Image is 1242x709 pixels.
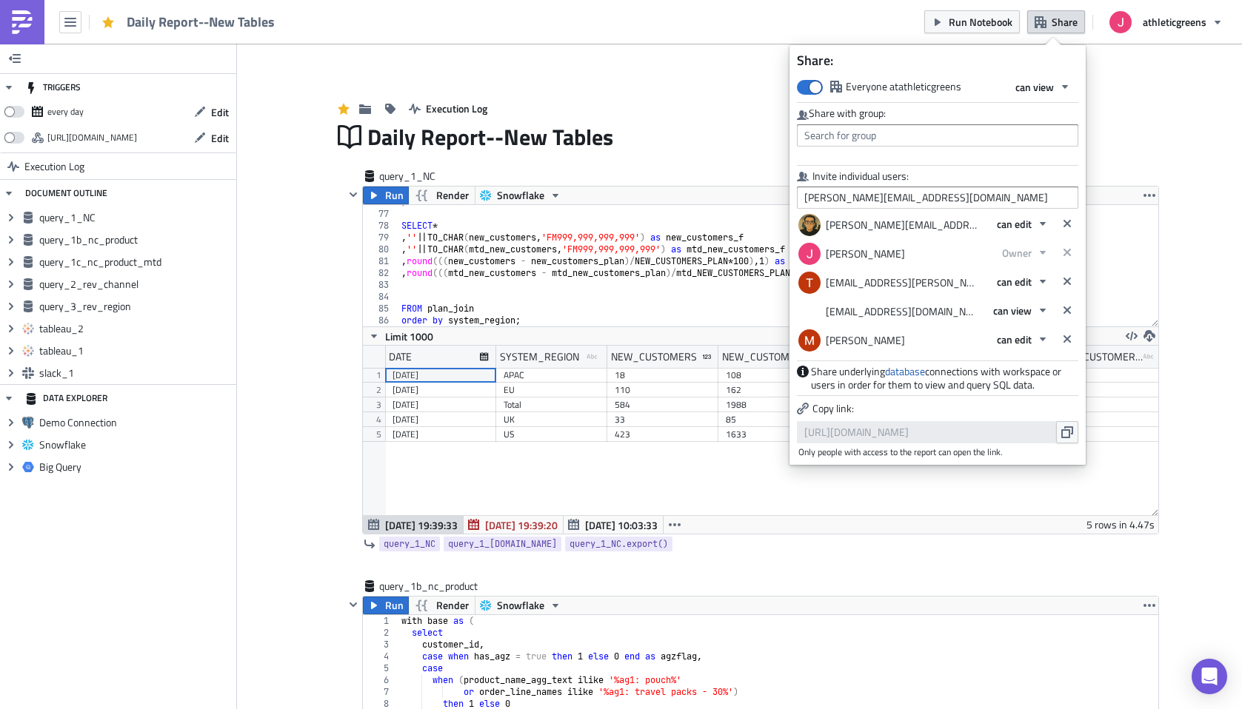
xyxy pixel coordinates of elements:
div: APAC [504,368,600,383]
img: Avatar [797,241,822,266]
div: DOCUMENT OUTLINE [25,180,107,206]
a: database [885,363,925,379]
button: Limit 1000 [363,327,438,345]
span: query_1b_nc_product [379,579,479,594]
p: Copy link: [797,400,1078,417]
div: 584 [1059,397,1155,412]
div: every day [47,101,84,123]
div: [DATE] [393,383,489,397]
button: Execution Log [401,97,495,120]
span: Execution Log [24,153,84,180]
span: Execution Log [426,101,487,116]
div: 81 [363,255,398,267]
button: Hide content [344,596,362,614]
span: Run Notebook [949,14,1012,30]
span: [DATE] 19:39:33 [385,517,458,533]
button: Run [363,597,409,614]
div: 1988 [726,397,822,412]
div: 2 [363,627,398,639]
div: DATA EXPLORER [25,385,107,411]
div: 5 [363,662,398,674]
div: [PERSON_NAME] [818,241,978,266]
div: 33 [1059,412,1155,427]
div: NEW_CUSTOMERS [611,346,697,368]
strong: {{ query_1_[DOMAIN_NAME][2].MTD_TO_PLAN }}% [6,132,726,155]
button: can edit [989,328,1056,351]
button: Hide content [344,186,362,204]
div: Total [504,397,600,412]
div: 18 [615,368,711,383]
strong: NA [6,176,21,188]
span: Run [385,597,404,614]
img: Avatar [797,270,822,295]
label: Everyone at athleticgreens [797,79,961,95]
div: 4 [363,651,398,662]
div: 423 [615,427,711,442]
span: [DATE] 10:03:33 [585,517,658,533]
span: can view [993,303,1032,318]
div: [DATE] [393,368,489,383]
span: athleticgreens [1143,14,1206,30]
span: Run [385,187,404,204]
strong: {{ query_1_[DOMAIN_NAME][4].TO_PLAN }}% [434,176,660,188]
span: Snowflake [497,597,544,614]
div: DATE [389,346,412,368]
span: Daily Report--New Tables [367,123,615,151]
strong: {{ query_1_[DOMAIN_NAME][2].MTD_NEW_CUSTOMERS_F }} [75,132,379,144]
button: Share [1027,10,1085,33]
div: 82 [363,267,398,279]
span: Share [1052,14,1078,30]
div: 18 [1059,368,1155,383]
span: tableau_1 [39,344,233,357]
label: Invite individual users: [797,169,1078,183]
span: Render [436,187,469,204]
div: Share with group: [797,107,1078,121]
a: query_1_NC [379,537,440,551]
strong: TOTAL [6,120,39,132]
a: CLT dashboard [36,38,107,50]
a: Amazon dashboard [36,55,126,67]
p: Link to [6,55,741,67]
div: 77 [363,208,398,220]
div: 86 [363,315,398,326]
span: query_1_NC [39,211,233,224]
div: 85 [363,303,398,315]
span: query_1c_nc_product_mtd [39,255,233,269]
div: 84 [363,291,398,303]
img: PushMetrics [10,10,34,34]
p: : We acquired new customers, to plan. MTD, we've acquired new customers, which is to plan. [6,176,741,212]
img: Avatar [797,212,822,238]
div: UK [504,412,600,427]
span: query_1_NC [379,169,438,184]
input: Search for group [797,124,1078,147]
span: Share underlying connections with workspace or users in order for them to view and query SQL data. [811,365,1078,392]
span: Edit [211,130,229,146]
a: AGZ Dashboard [36,71,111,83]
button: can view [986,299,1056,322]
button: Owner [995,241,1056,264]
button: can view [1008,75,1078,98]
p: Link to [6,38,741,50]
span: Snowflake [39,438,233,451]
button: [DATE] 19:39:33 [363,516,464,534]
div: NEW_CUSTOMERS_PLAN [722,346,813,368]
span: Limit 1000 [385,329,433,344]
span: Big Query [39,460,233,474]
div: 3 [363,639,398,651]
span: query_1b_nc_product [39,233,233,246]
span: slack_1 [39,366,233,380]
button: Run Notebook [924,10,1020,33]
p: Hi team, see below for performance [DATE], . Please see the attached dashboards for performance m... [6,6,741,18]
span: Render [436,597,469,614]
span: Daily Report--New Tables [127,13,276,30]
div: 78 [363,220,398,232]
h4: Share: [789,53,1086,68]
div: 110 [615,383,711,397]
img: Avatar [1108,10,1133,35]
div: TRIGGERS [25,74,81,101]
span: query_1_[DOMAIN_NAME] [448,537,557,551]
button: Render [408,187,475,204]
div: 162 [726,383,822,397]
button: athleticgreens [1101,6,1231,38]
div: 1 [363,615,398,627]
